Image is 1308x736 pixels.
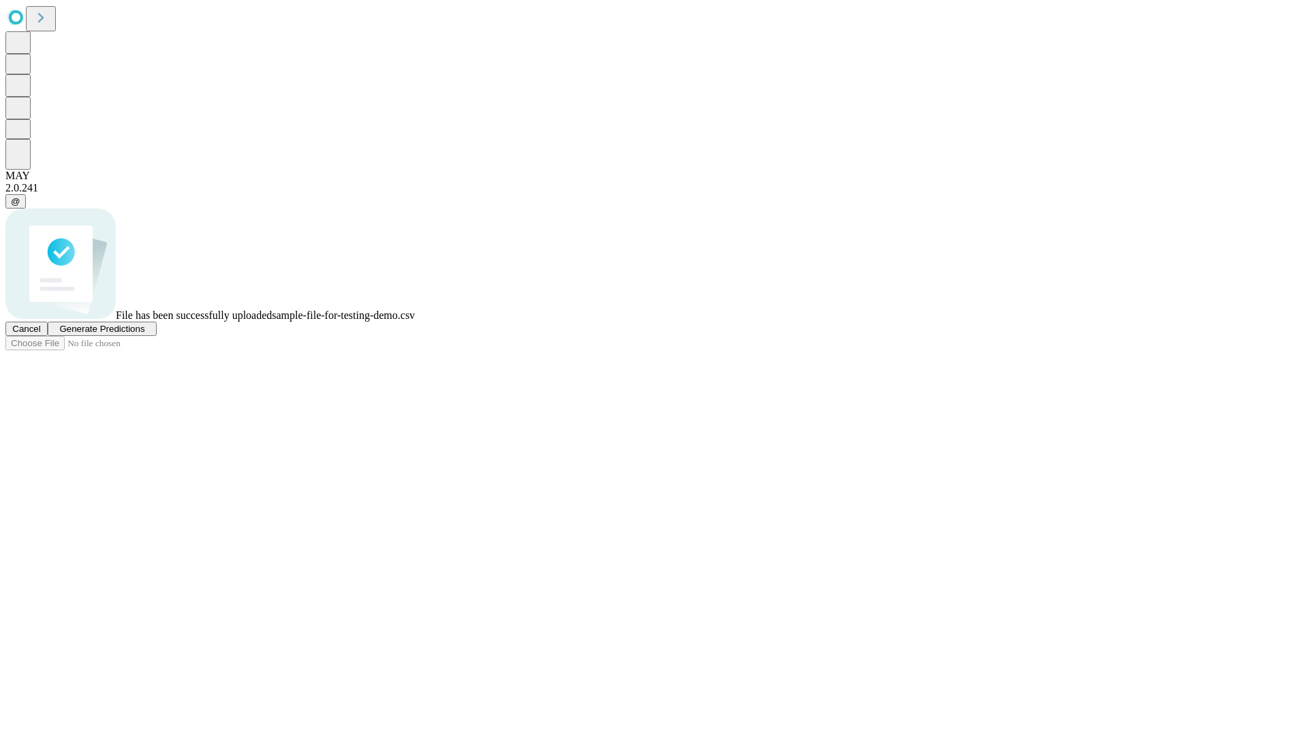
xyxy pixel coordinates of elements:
span: @ [11,196,20,206]
div: 2.0.241 [5,182,1303,194]
span: sample-file-for-testing-demo.csv [272,309,415,321]
button: Generate Predictions [48,322,157,336]
div: MAY [5,170,1303,182]
span: Generate Predictions [59,324,144,334]
span: Cancel [12,324,41,334]
button: @ [5,194,26,209]
button: Cancel [5,322,48,336]
span: File has been successfully uploaded [116,309,272,321]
